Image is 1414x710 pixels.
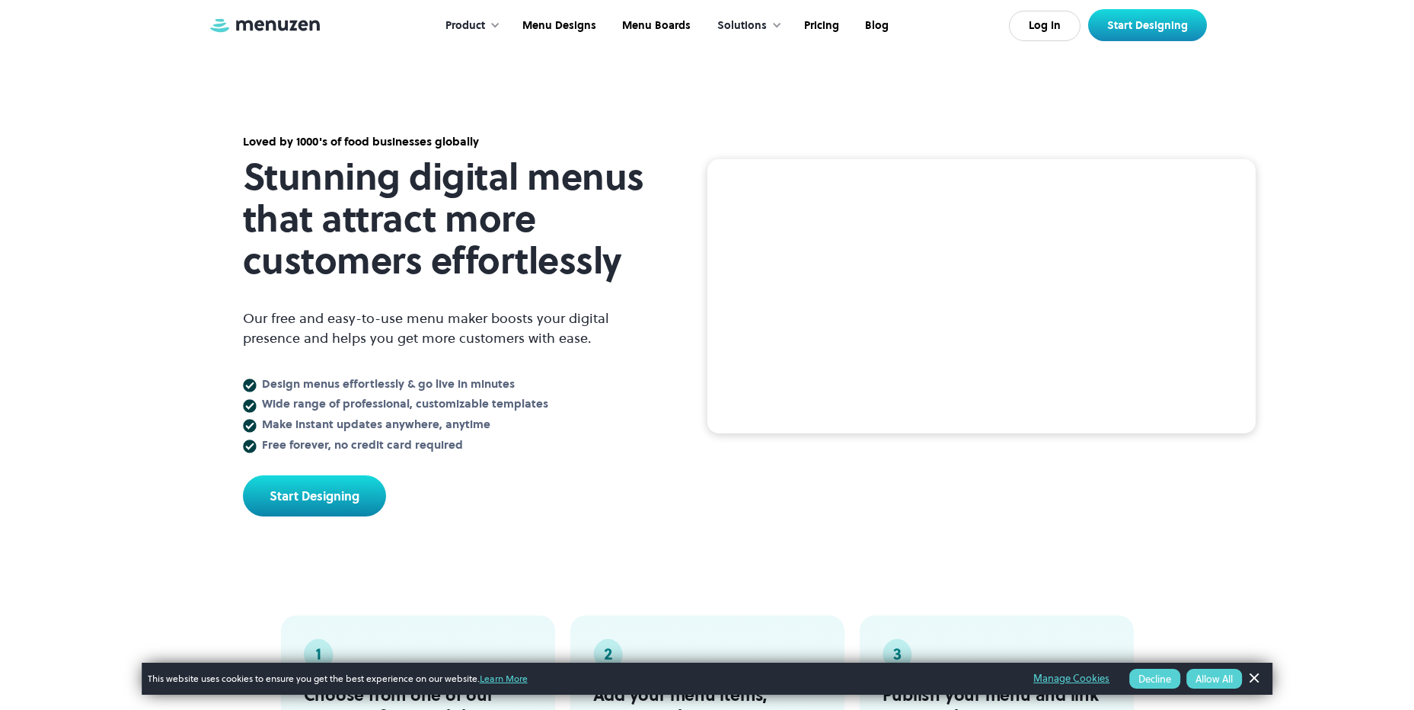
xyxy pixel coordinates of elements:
a: Pricing [790,2,851,50]
a: Menu Boards [608,2,702,50]
div: Solutions [717,18,767,34]
a: Start Designing [1088,9,1207,41]
a: Manage Cookies [1033,670,1109,687]
strong: Design menus effortlessly & go live in minutes [262,376,515,392]
p: Our free and easy-to-use menu maker boosts your digital presence and helps you get more customers... [243,309,662,348]
div: Product [430,2,508,50]
a: Dismiss Banner [1242,667,1265,690]
div: Solutions [702,2,790,50]
div: Product [445,18,485,34]
a: Log In [1009,11,1080,41]
strong: Make instant updates anywhere, anytime [262,416,490,432]
span: This website uses cookies to ensure you get the best experience on our website. [148,672,1013,686]
a: Blog [851,2,900,50]
a: Start Designing [243,475,386,517]
a: Menu Designs [508,2,608,50]
button: Decline [1129,669,1180,689]
strong: Free forever, no credit card required [262,437,463,453]
a: Learn More [480,672,528,685]
h1: Stunning digital menus that attract more customers effortlessly [243,156,662,283]
strong: Wide range of professional, customizable templates [262,395,548,411]
div: Loved by 1000's of food businesses globally [243,133,662,150]
button: Allow All [1186,669,1242,689]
